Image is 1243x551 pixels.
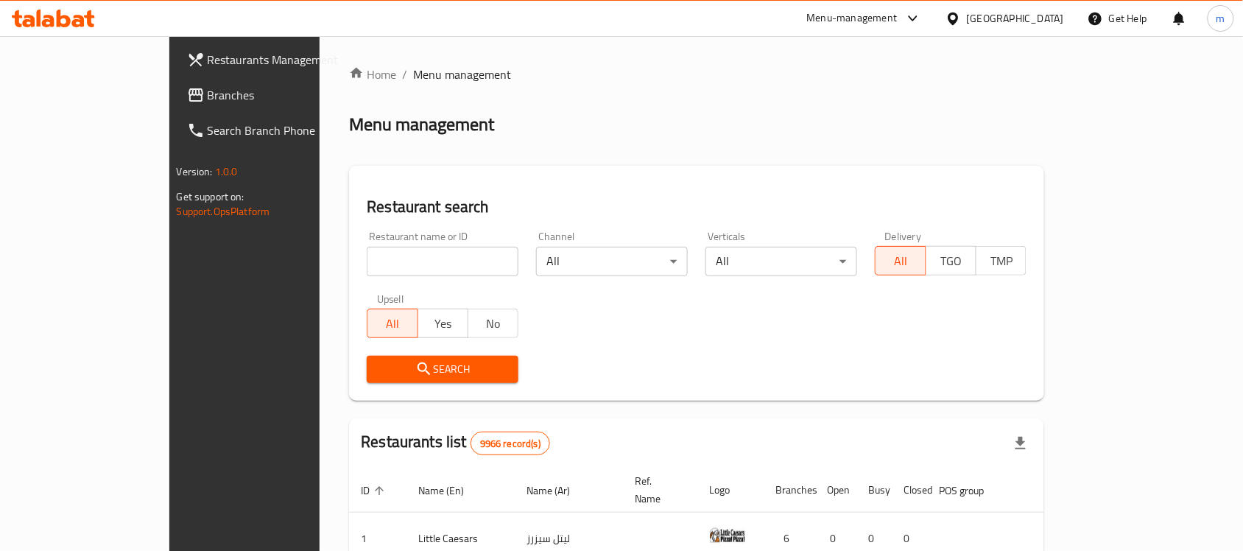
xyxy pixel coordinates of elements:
[208,122,365,139] span: Search Branch Phone
[982,250,1021,272] span: TMP
[424,313,462,334] span: Yes
[697,468,764,513] th: Logo
[932,250,971,272] span: TGO
[402,66,407,83] li: /
[705,247,857,276] div: All
[635,472,680,508] span: Ref. Name
[536,247,688,276] div: All
[177,162,213,181] span: Version:
[367,247,518,276] input: Search for restaurant name or ID..
[764,468,815,513] th: Branches
[177,202,270,221] a: Support.OpsPlatform
[892,468,927,513] th: Closed
[815,468,856,513] th: Open
[349,66,1044,83] nav: breadcrumb
[175,42,377,77] a: Restaurants Management
[418,309,468,338] button: Yes
[177,187,244,206] span: Get support on:
[1003,426,1038,461] div: Export file
[208,86,365,104] span: Branches
[378,360,507,379] span: Search
[418,482,483,499] span: Name (En)
[215,162,238,181] span: 1.0.0
[367,309,418,338] button: All
[208,51,365,69] span: Restaurants Management
[413,66,511,83] span: Menu management
[471,437,549,451] span: 9966 record(s)
[175,113,377,148] a: Search Branch Phone
[807,10,898,27] div: Menu-management
[361,482,389,499] span: ID
[1216,10,1225,27] span: m
[527,482,589,499] span: Name (Ar)
[967,10,1064,27] div: [GEOGRAPHIC_DATA]
[373,313,412,334] span: All
[976,246,1027,275] button: TMP
[856,468,892,513] th: Busy
[881,250,920,272] span: All
[875,246,926,275] button: All
[468,309,518,338] button: No
[175,77,377,113] a: Branches
[474,313,513,334] span: No
[926,246,976,275] button: TGO
[361,431,550,455] h2: Restaurants list
[377,294,404,304] label: Upsell
[885,231,922,242] label: Delivery
[471,432,550,455] div: Total records count
[367,356,518,383] button: Search
[367,196,1027,218] h2: Restaurant search
[349,113,494,136] h2: Menu management
[939,482,1003,499] span: POS group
